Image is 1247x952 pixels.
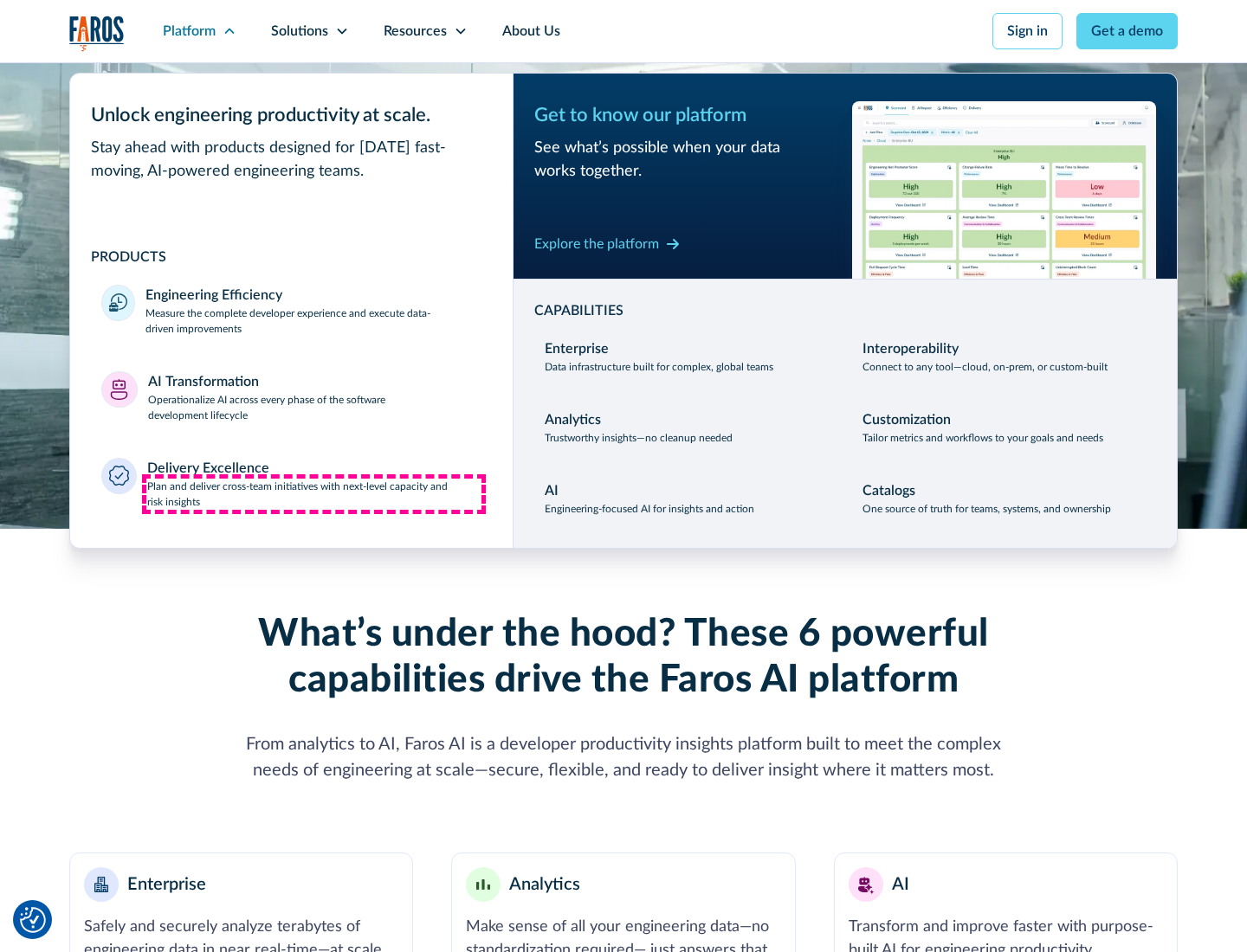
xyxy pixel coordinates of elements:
[91,137,492,183] div: Stay ahead with products designed for [DATE] fast-moving, AI-powered engineering teams.
[69,62,1178,549] nav: Platform
[852,871,880,898] img: AI robot or assistant icon
[545,480,559,501] div: AI
[94,877,108,892] img: Enterprise building blocks or structure icon
[863,501,1111,517] p: One source of truth for teams, systems, and ownership
[91,361,492,434] a: AI TransformationOperationalize AI across every phase of the software development lifecycle
[863,359,1108,375] p: Connect to any tool—cloud, on-prem, or custom-built
[992,13,1063,49] a: Sign in
[91,101,492,130] div: Unlock engineering productivity at scale.
[534,101,838,130] div: Get to know our platform
[225,731,1022,783] div: From analytics to AI, Faros AI is a developer productivity insights platform built to meet the co...
[20,907,46,933] img: Revisit consent button
[534,470,838,527] a: AIEngineering-focused AI for insights and action
[534,328,838,385] a: EnterpriseData infrastructure built for complex, global teams
[91,247,492,267] div: PRODUCTS
[69,16,125,51] img: Logo of the analytics and reporting company Faros.
[863,338,959,359] div: Interoperability
[148,371,259,392] div: AI Transformation
[225,612,1022,704] h2: What’s under the hood? These 6 powerful capabilities drive the Faros AI platform
[20,907,46,933] button: Cookie Settings
[534,137,838,183] div: See what’s possible when your data works together.
[127,872,206,897] div: Enterprise
[892,872,909,897] div: AI
[863,430,1103,446] p: Tailor metrics and workflows to your goals and needs
[852,101,1156,279] img: Workflow productivity trends heatmap chart
[476,879,490,891] img: Minimalist bar chart analytics icon
[534,300,1156,321] div: CAPABILITIES
[852,328,1156,385] a: InteroperabilityConnect to any tool—cloud, on-prem, or custom-built
[145,285,282,306] div: Engineering Efficiency
[91,447,492,520] a: Delivery ExcellencePlan and deliver cross-team initiatives with next-level capacity and risk insi...
[863,409,951,430] div: Customization
[545,430,733,446] p: Trustworthy insights—no cleanup needed
[852,399,1156,456] a: CustomizationTailor metrics and workflows to your goals and needs
[863,480,915,501] div: Catalogs
[852,470,1156,527] a: CatalogsOne source of truth for teams, systems, and ownership
[534,234,659,254] div: Explore the platform
[1076,13,1178,49] a: Get a demo
[91,274,492,347] a: Engineering EfficiencyMeasure the complete developer experience and execute data-driven improvements
[545,501,754,517] p: Engineering-focused AI for insights and action
[545,409,601,430] div: Analytics
[147,479,482,510] p: Plan and deliver cross-team initiatives with next-level capacity and risk insights
[534,230,680,258] a: Explore the platform
[545,338,609,359] div: Enterprise
[271,21,328,42] div: Solutions
[145,306,481,337] p: Measure the complete developer experience and execute data-driven improvements
[147,458,269,479] div: Delivery Excellence
[509,872,580,897] div: Analytics
[384,21,447,42] div: Resources
[545,359,773,375] p: Data infrastructure built for complex, global teams
[534,399,838,456] a: AnalyticsTrustworthy insights—no cleanup needed
[69,16,125,51] a: home
[163,21,216,42] div: Platform
[148,392,482,423] p: Operationalize AI across every phase of the software development lifecycle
